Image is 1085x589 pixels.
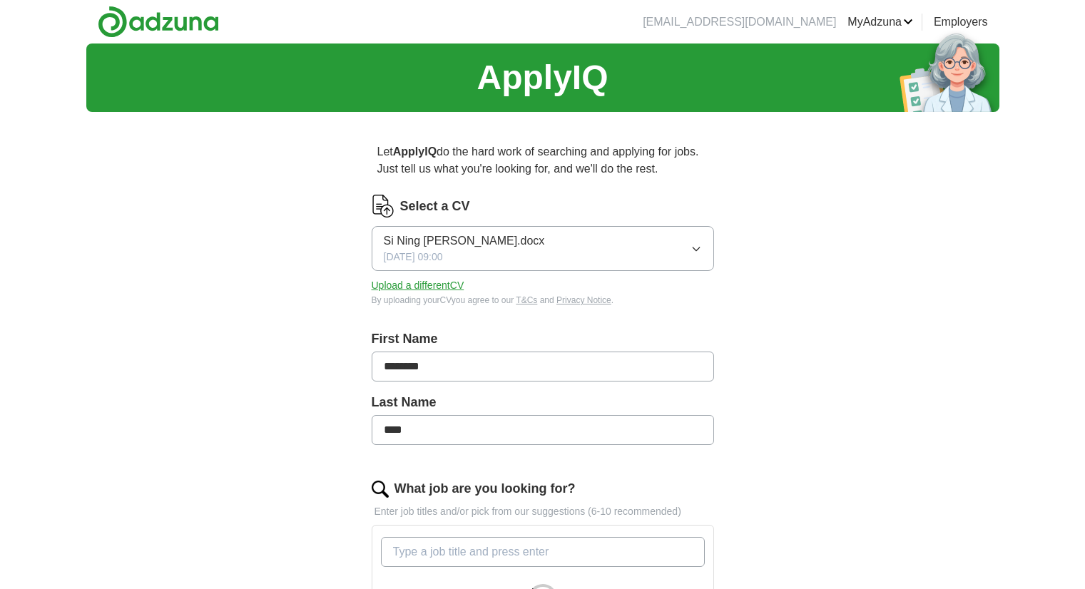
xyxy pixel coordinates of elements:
p: Let do the hard work of searching and applying for jobs. Just tell us what you're looking for, an... [372,138,714,183]
button: Upload a differentCV [372,278,464,293]
p: Enter job titles and/or pick from our suggestions (6-10 recommended) [372,504,714,519]
label: Select a CV [400,197,470,216]
a: Privacy Notice [556,295,611,305]
div: By uploading your CV you agree to our and . [372,294,714,307]
img: CV Icon [372,195,394,217]
img: search.png [372,481,389,498]
button: Si Ning [PERSON_NAME].docx[DATE] 09:00 [372,226,714,271]
a: Employers [934,14,988,31]
span: [DATE] 09:00 [384,250,443,265]
label: Last Name [372,393,714,412]
li: [EMAIL_ADDRESS][DOMAIN_NAME] [643,14,836,31]
h1: ApplyIQ [477,52,608,103]
label: What job are you looking for? [394,479,576,498]
a: T&Cs [516,295,537,305]
span: Si Ning [PERSON_NAME].docx [384,232,545,250]
label: First Name [372,329,714,349]
strong: ApplyIQ [393,145,437,158]
img: Adzuna logo [98,6,219,38]
input: Type a job title and press enter [381,537,705,567]
a: MyAdzuna [847,14,913,31]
